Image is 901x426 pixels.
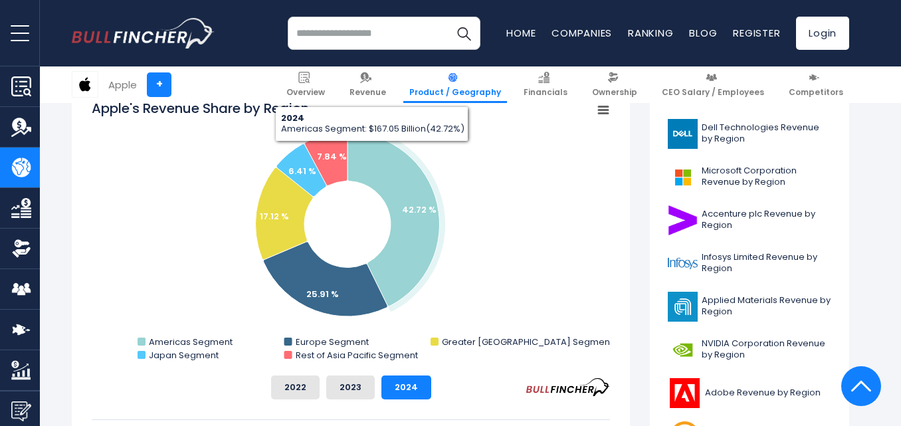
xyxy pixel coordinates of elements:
button: 2024 [381,375,431,399]
a: Accenture plc Revenue by Region [660,202,839,239]
a: Product / Geography [403,66,507,103]
a: Financials [518,66,573,103]
button: 2022 [271,375,320,399]
text: Americas Segment [149,336,233,348]
img: ADBE logo [668,378,701,408]
span: Accenture plc Revenue by Region [702,209,831,231]
span: NVIDIA Corporation Revenue by Region [702,338,831,361]
a: Revenue [344,66,392,103]
img: INFY logo [668,249,698,278]
img: AAPL logo [72,72,98,97]
a: Dell Technologies Revenue by Region [660,116,839,152]
span: Adobe Revenue by Region [705,387,821,399]
text: Rest of Asia Pacific Segment [296,349,418,362]
a: + [147,72,171,97]
a: Companies [551,26,612,40]
text: 7.84 % [317,150,347,163]
img: NVDA logo [668,335,698,365]
a: Competitors [783,66,849,103]
img: AMAT logo [668,292,698,322]
a: Register [733,26,780,40]
a: Adobe Revenue by Region [660,375,839,411]
text: Greater [GEOGRAPHIC_DATA] Segment [442,336,613,348]
a: Ranking [628,26,673,40]
a: Overview [280,66,331,103]
div: Apple [108,77,137,92]
text: Japan Segment [149,349,219,362]
svg: Apple's Revenue Share by Region [92,99,610,365]
span: Infosys Limited Revenue by Region [702,252,831,274]
span: Applied Materials Revenue by Region [702,295,831,318]
span: Revenue [350,87,386,98]
span: Overview [286,87,325,98]
text: Europe Segment [296,336,369,348]
span: Ownership [592,87,637,98]
button: 2023 [326,375,375,399]
a: Microsoft Corporation Revenue by Region [660,159,839,195]
text: 17.12 % [260,210,289,223]
button: Search [447,17,480,50]
img: MSFT logo [668,162,698,192]
a: NVIDIA Corporation Revenue by Region [660,332,839,368]
a: Ownership [586,66,643,103]
img: bullfincher logo [72,18,215,49]
span: CEO Salary / Employees [662,87,764,98]
a: Go to homepage [72,18,215,49]
span: Dell Technologies Revenue by Region [702,122,831,145]
a: Infosys Limited Revenue by Region [660,245,839,282]
text: 6.41 % [288,165,316,177]
p: Related [660,94,839,105]
text: 42.72 % [402,203,437,216]
span: Product / Geography [409,87,501,98]
img: ACN logo [668,205,698,235]
a: Home [506,26,536,40]
text: 25.91 % [306,288,339,300]
img: DELL logo [668,119,698,149]
a: Blog [689,26,717,40]
span: Microsoft Corporation Revenue by Region [702,165,831,188]
a: Login [796,17,849,50]
img: Ownership [11,239,31,259]
span: Financials [524,87,567,98]
a: Applied Materials Revenue by Region [660,288,839,325]
a: CEO Salary / Employees [656,66,770,103]
tspan: Apple's Revenue Share by Region [92,99,309,118]
span: Competitors [789,87,843,98]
